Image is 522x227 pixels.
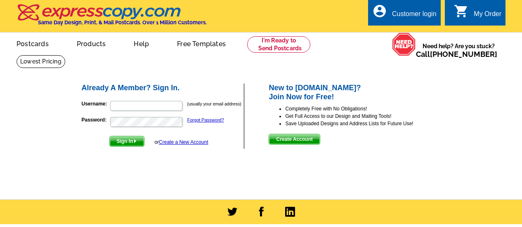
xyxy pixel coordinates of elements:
span: Call [416,50,497,59]
i: account_circle [372,4,387,19]
h2: Already A Member? Sign In. [82,84,244,93]
a: Free Templates [164,33,239,53]
a: Forgot Password? [187,117,224,122]
div: or [154,138,208,146]
h4: Same Day Design, Print, & Mail Postcards. Over 1 Million Customers. [38,19,207,26]
label: Username: [82,100,109,108]
button: Sign In [109,136,144,147]
i: shopping_cart [454,4,469,19]
h2: New to [DOMAIN_NAME]? Join Now for Free! [269,84,442,101]
div: Customer login [392,10,437,22]
li: Get Full Access to our Design and Mailing Tools! [285,112,442,120]
small: (usually your email address) [187,101,241,106]
a: Postcards [3,33,62,53]
img: help [392,33,416,56]
span: Need help? Are you stuck? [416,42,501,59]
img: button-next-arrow-white.png [133,139,137,143]
a: Products [64,33,119,53]
a: Create a New Account [159,139,208,145]
a: account_circle Customer login [372,9,437,19]
label: Password: [82,116,109,124]
a: Help [120,33,162,53]
div: My Order [474,10,501,22]
a: shopping_cart My Order [454,9,501,19]
a: [PHONE_NUMBER] [430,50,497,59]
button: Create Account [269,134,320,145]
li: Completely Free with No Obligations! [285,105,442,112]
a: Same Day Design, Print, & Mail Postcards. Over 1 Million Customers. [17,10,207,26]
span: Create Account [269,134,319,144]
span: Sign In [110,136,144,146]
li: Save Uploaded Designs and Address Lists for Future Use! [285,120,442,127]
